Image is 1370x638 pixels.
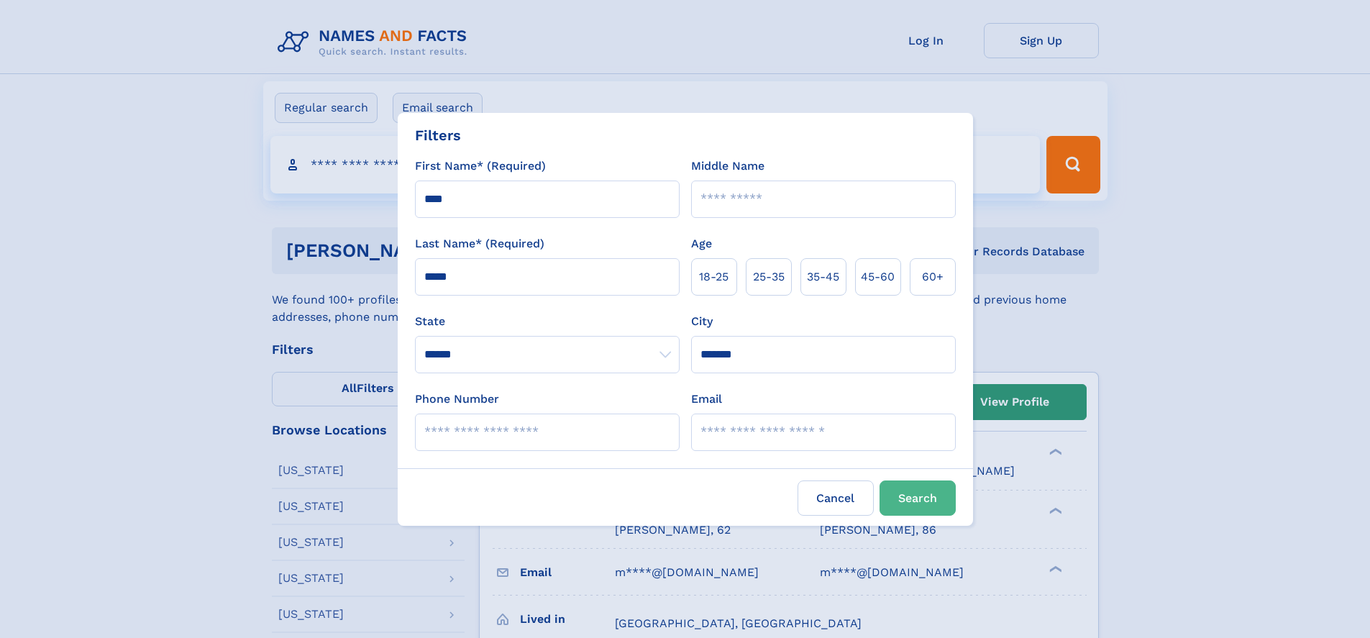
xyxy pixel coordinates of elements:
[415,391,499,408] label: Phone Number
[753,268,785,286] span: 25‑35
[691,313,713,330] label: City
[415,158,546,175] label: First Name* (Required)
[691,158,764,175] label: Middle Name
[415,235,544,252] label: Last Name* (Required)
[415,124,461,146] div: Filters
[415,313,680,330] label: State
[691,391,722,408] label: Email
[807,268,839,286] span: 35‑45
[861,268,895,286] span: 45‑60
[691,235,712,252] label: Age
[880,480,956,516] button: Search
[922,268,944,286] span: 60+
[699,268,729,286] span: 18‑25
[798,480,874,516] label: Cancel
